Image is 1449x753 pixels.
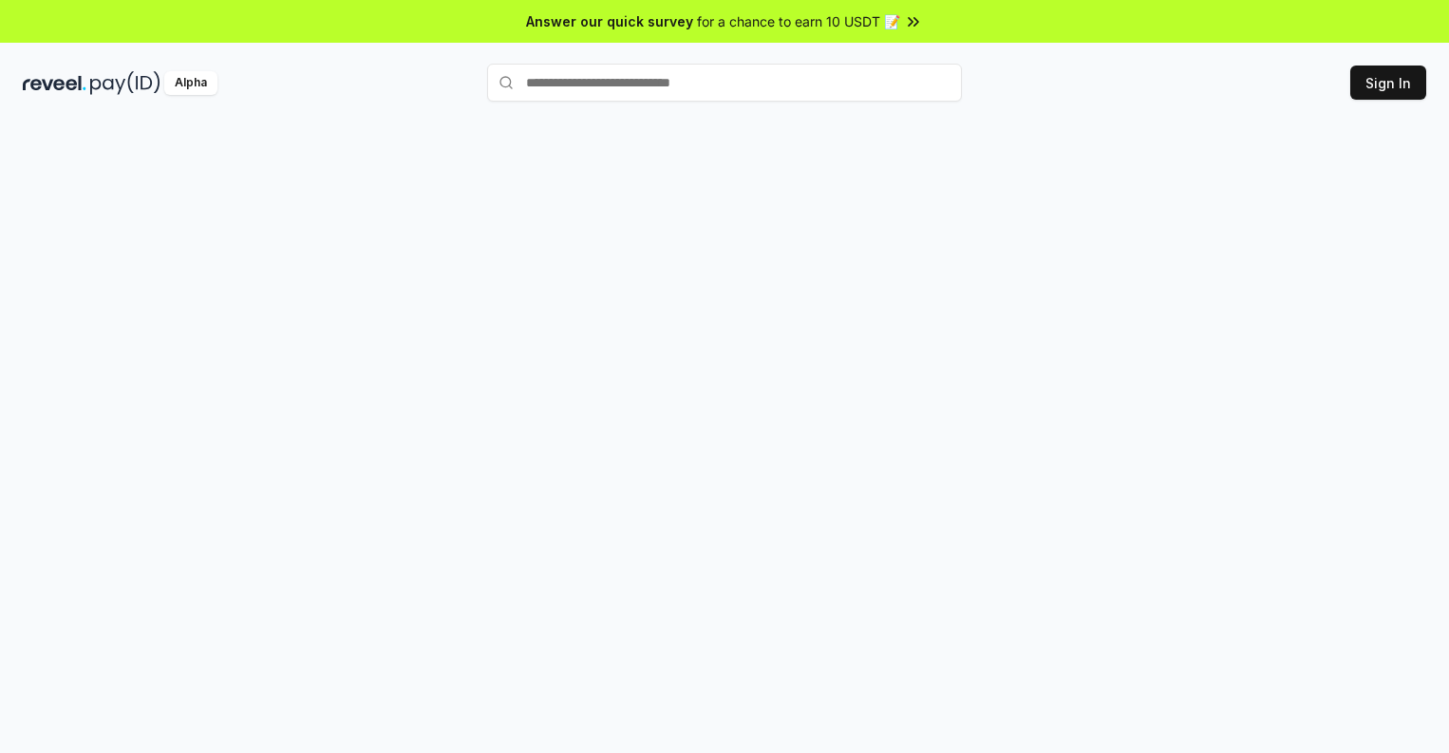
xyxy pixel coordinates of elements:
[23,71,86,95] img: reveel_dark
[164,71,217,95] div: Alpha
[90,71,160,95] img: pay_id
[1350,66,1426,100] button: Sign In
[526,11,693,31] span: Answer our quick survey
[697,11,900,31] span: for a chance to earn 10 USDT 📝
